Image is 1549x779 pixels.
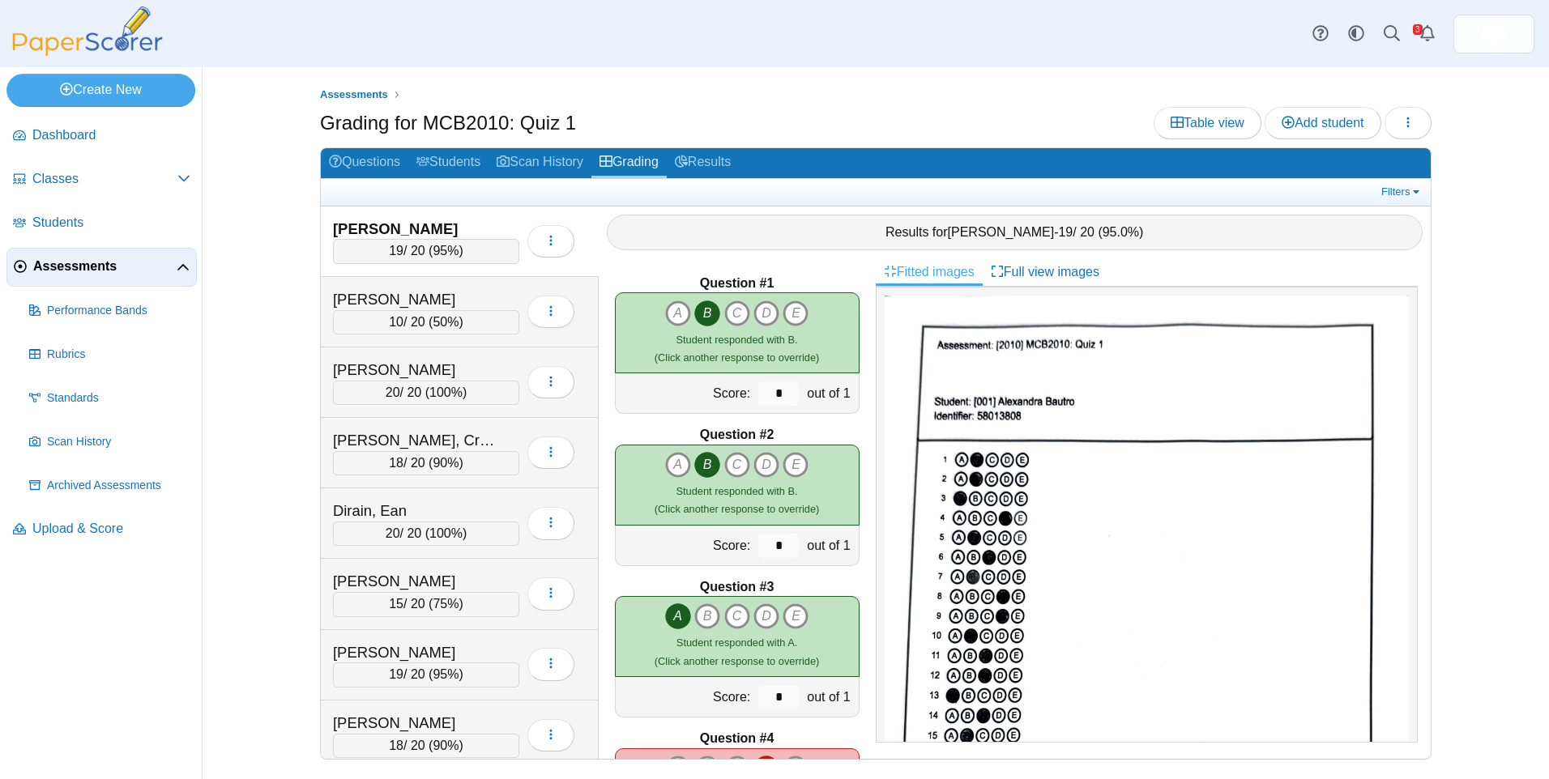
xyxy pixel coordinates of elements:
[433,667,459,681] span: 95%
[616,373,755,413] div: Score:
[1171,116,1244,130] span: Table view
[389,244,403,258] span: 19
[47,390,190,407] span: Standards
[1282,116,1363,130] span: Add student
[386,526,400,540] span: 20
[33,258,177,275] span: Assessments
[700,578,774,596] b: Question #3
[429,385,463,399] span: 100%
[665,603,691,629] i: A
[389,456,403,470] span: 18
[1103,225,1139,239] span: 95.0%
[1481,21,1507,47] span: Micah Willis
[433,739,459,752] span: 90%
[1410,16,1445,52] a: Alerts
[47,347,190,363] span: Rubrics
[316,85,392,105] a: Assessments
[47,478,190,494] span: Archived Assessments
[389,315,403,329] span: 10
[386,385,400,399] span: 20
[616,677,755,717] div: Score:
[32,214,190,232] span: Students
[694,300,720,326] i: B
[32,126,190,144] span: Dashboard
[1481,21,1507,47] img: ps.hreErqNOxSkiDGg1
[333,592,519,616] div: / 20 ( )
[6,248,197,287] a: Assessments
[676,636,797,649] span: Student responded with A.
[6,74,195,106] a: Create New
[433,244,459,258] span: 95%
[6,204,197,243] a: Students
[876,258,983,286] a: Fitted images
[700,426,774,444] b: Question #2
[1377,184,1427,200] a: Filters
[333,500,495,521] div: Dirain, Ean
[333,430,495,451] div: [PERSON_NAME], Crimson
[433,597,459,611] span: 75%
[803,677,858,717] div: out of 1
[389,739,403,752] span: 18
[803,373,858,413] div: out of 1
[333,521,519,546] div: / 20 ( )
[320,88,388,100] span: Assessments
[700,275,774,292] b: Question #1
[724,452,750,478] i: C
[429,526,463,540] span: 100%
[1265,107,1380,139] a: Add student
[676,334,798,346] span: Student responded with B.
[6,160,197,199] a: Classes
[23,379,197,418] a: Standards
[724,603,750,629] i: C
[333,642,495,663] div: [PERSON_NAME]
[6,45,169,58] a: PaperScorer
[1453,15,1534,53] a: ps.hreErqNOxSkiDGg1
[783,300,809,326] i: E
[333,239,519,263] div: / 20 ( )
[32,520,190,538] span: Upload & Score
[433,456,459,470] span: 90%
[408,148,489,178] a: Students
[333,662,519,687] div: / 20 ( )
[333,734,519,758] div: / 20 ( )
[607,215,1423,250] div: Results for - / 20 ( )
[667,148,739,178] a: Results
[433,315,459,329] span: 50%
[753,603,779,629] i: D
[694,452,720,478] i: B
[333,571,495,592] div: [PERSON_NAME]
[333,360,495,381] div: [PERSON_NAME]
[665,300,691,326] i: A
[803,526,858,565] div: out of 1
[1154,107,1261,139] a: Table view
[700,730,774,747] b: Question #4
[333,713,495,734] div: [PERSON_NAME]
[665,452,691,478] i: A
[389,597,403,611] span: 15
[23,292,197,330] a: Performance Bands
[333,219,495,240] div: [PERSON_NAME]
[783,603,809,629] i: E
[1058,225,1073,239] span: 19
[47,434,190,450] span: Scan History
[6,117,197,155] a: Dashboard
[333,451,519,475] div: / 20 ( )
[6,6,169,56] img: PaperScorer
[47,303,190,319] span: Performance Bands
[321,148,408,178] a: Questions
[753,300,779,326] i: D
[591,148,667,178] a: Grading
[333,289,495,310] div: [PERSON_NAME]
[320,109,576,137] h1: Grading for MCB2010: Quiz 1
[948,225,1055,239] span: [PERSON_NAME]
[655,485,819,515] small: (Click another response to override)
[333,381,519,405] div: / 20 ( )
[753,452,779,478] i: D
[676,485,798,497] span: Student responded with B.
[655,334,819,364] small: (Click another response to override)
[489,148,591,178] a: Scan History
[6,510,197,549] a: Upload & Score
[724,300,750,326] i: C
[694,603,720,629] i: B
[333,310,519,334] div: / 20 ( )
